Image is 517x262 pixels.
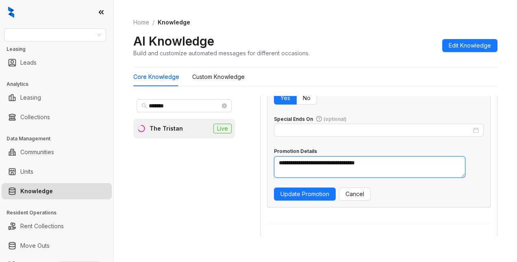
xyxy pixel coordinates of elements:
[213,124,232,133] span: Live
[158,19,190,26] span: Knowledge
[152,18,154,27] li: /
[280,94,290,101] span: Yes
[2,109,112,125] li: Collections
[274,116,347,123] div: Special Ends On
[150,124,183,133] div: The Tristan
[222,103,227,108] span: close-circle
[20,90,41,106] a: Leasing
[20,218,64,234] a: Rent Collections
[20,109,50,125] a: Collections
[324,116,347,122] span: (optional)
[345,190,364,199] span: Cancel
[2,90,112,106] li: Leasing
[2,164,112,180] li: Units
[141,103,147,109] span: search
[303,94,311,101] span: No
[133,72,179,81] div: Core Knowledge
[339,188,371,201] button: Cancel
[2,218,112,234] li: Rent Collections
[20,55,37,71] a: Leads
[192,72,245,81] div: Custom Knowledge
[2,144,112,160] li: Communities
[2,55,112,71] li: Leads
[20,144,54,160] a: Communities
[133,49,310,57] div: Build and customize automated messages for different occasions.
[20,238,50,254] a: Move Outs
[7,209,113,216] h3: Resident Operations
[2,238,112,254] li: Move Outs
[7,46,113,53] h3: Leasing
[20,164,33,180] a: Units
[267,234,491,247] div: Custom Knowledge
[316,116,322,122] span: question-circle
[7,135,113,142] h3: Data Management
[449,41,491,50] span: Edit Knowledge
[132,18,151,27] a: Home
[7,81,113,88] h3: Analytics
[2,183,112,199] li: Knowledge
[20,183,53,199] a: Knowledge
[280,190,329,199] span: Update Promotion
[442,39,497,52] button: Edit Knowledge
[8,7,14,18] img: logo
[274,148,317,155] div: Promotion Details
[133,33,214,49] h2: AI Knowledge
[274,188,336,201] button: Update Promotion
